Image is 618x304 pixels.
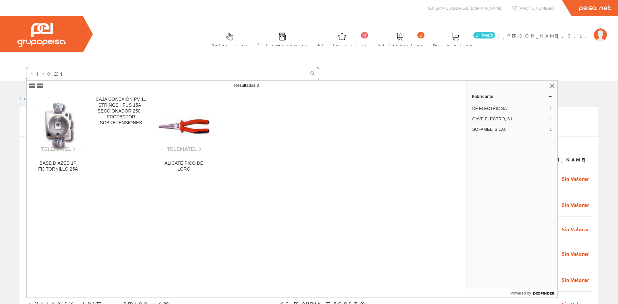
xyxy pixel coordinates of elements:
[433,42,477,48] span: Pedido actual
[26,67,306,80] input: Buscar ...
[562,274,589,285] span: Sin Valorar
[32,160,84,172] div: BASE DIAZED 1P FIJ.TORNILLO 25A
[467,91,557,101] a: Fabricante
[562,223,589,234] span: Sin Valorar
[26,114,119,122] span: Listado mis albaranes
[26,143,592,154] div: de 134
[518,5,554,11] span: [PHONE_NUMBER]
[434,5,502,11] span: [EMAIL_ADDRESS][DOMAIN_NAME]
[251,27,310,51] a: Últimas compras
[256,83,259,88] span: 3
[26,143,83,152] label: Mostrar
[158,160,210,172] div: ALICATE PICO DE LORO
[417,32,424,38] span: 0
[550,106,552,112] span: 1
[361,32,368,38] span: 0
[158,100,210,152] img: ALICATE PICO DE LORO
[317,42,366,48] span: Art. favoritos
[502,32,591,39] span: [PERSON_NAME], S.L.
[472,116,547,122] span: GAVE ELECTRO, S.L.
[212,42,247,48] span: Selectores
[472,127,547,132] span: SOFAMEL, S.L.U.
[206,27,251,51] a: Selectores
[234,83,259,88] span: Resultados:
[473,32,495,38] span: 0 línea/s
[562,248,589,259] span: Sin Valorar
[550,127,552,132] span: 1
[152,91,215,180] a: ALICATE PICO DE LORO ALICATE PICO DE LORO
[502,27,607,33] a: [PERSON_NAME], S.L.
[90,91,152,180] a: CAJA CONEXIÓN PV 11 STRINGS - FUS 15A -SECCIONADOR 250 + PROTECTOR SOBRETENSIONES
[17,23,66,47] img: Grupo Peisa
[26,122,378,133] input: Introduzca parte o toda la referencia1, referencia2, número, fecha(dd/mm/yy) o rango de fechas(dd...
[562,199,589,210] span: Sin Valorar
[257,42,307,48] span: Últimas compras
[27,91,89,180] a: BASE DIAZED 1P FIJ.TORNILLO 25A BASE DIAZED 1P FIJ.TORNILLO 25A
[510,290,531,296] span: Powered by
[550,116,552,122] span: 1
[26,154,80,166] th: Número
[562,173,589,184] span: Sin Valorar
[95,97,147,126] div: CAJA CONEXIÓN PV 11 STRINGS - FUS 15A -SECCIONADOR 250 + PROTECTOR SOBRETENSIONES
[377,42,423,48] span: Ped. favoritos
[510,289,558,297] a: Powered by
[472,106,547,112] span: DF ELECTRIC SA
[20,95,47,101] a: Inicio
[32,100,84,152] img: BASE DIAZED 1P FIJ.TORNILLO 25A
